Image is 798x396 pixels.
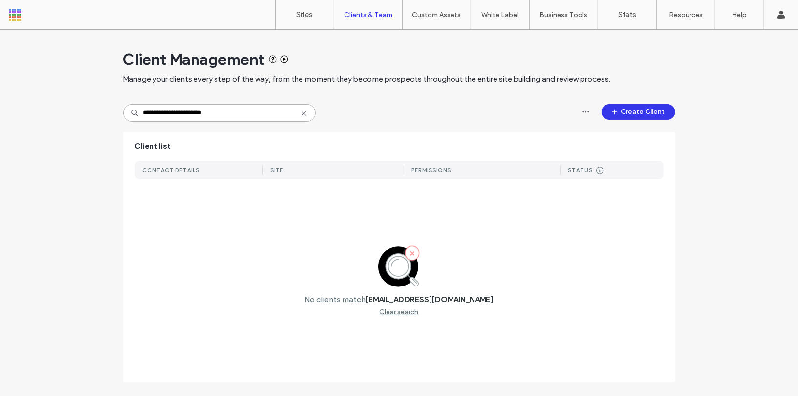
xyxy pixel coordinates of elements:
[540,11,588,19] label: Business Tools
[123,49,265,69] span: Client Management
[135,141,171,152] span: Client list
[22,7,43,16] span: Help
[143,167,200,174] div: CONTACT DETAILS
[412,11,461,19] label: Custom Assets
[305,295,366,304] label: No clients match
[297,10,313,19] label: Sites
[618,10,636,19] label: Stats
[380,308,419,316] div: Clear search
[271,167,284,174] div: SITE
[482,11,519,19] label: White Label
[412,167,452,174] div: PERMISSIONS
[669,11,703,19] label: Resources
[344,11,392,19] label: Clients & Team
[568,167,593,174] div: STATUS
[602,104,675,120] button: Create Client
[733,11,747,19] label: Help
[366,295,494,304] label: [EMAIL_ADDRESS][DOMAIN_NAME]
[123,74,611,85] span: Manage your clients every step of the way, from the moment they become prospects throughout the e...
